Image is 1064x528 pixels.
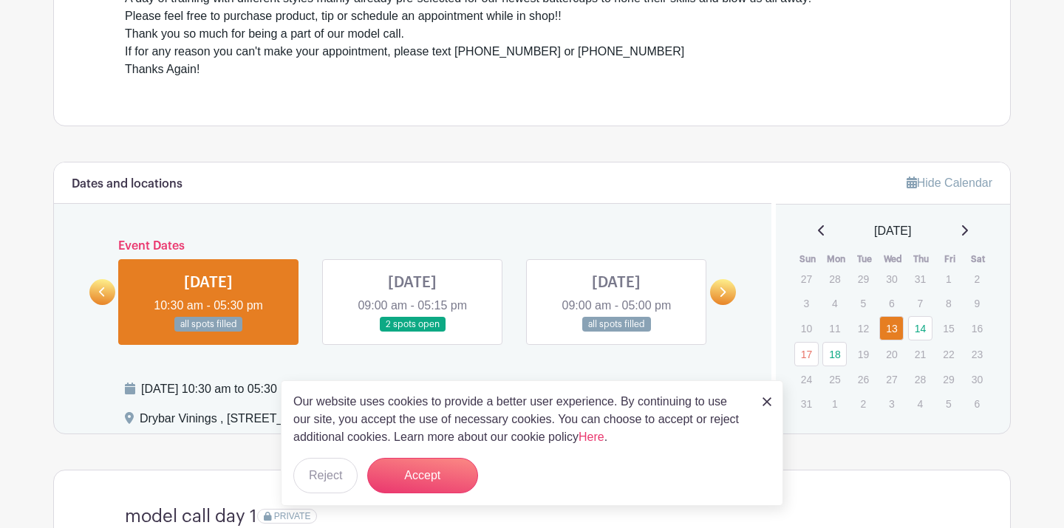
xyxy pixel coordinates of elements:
a: 13 [879,316,904,340]
p: 23 [965,343,989,366]
p: 30 [879,267,904,290]
th: Thu [907,252,936,267]
div: Drybar Vinings , [STREET_ADDRESS] [140,410,344,433]
th: Sun [794,252,822,267]
p: 29 [936,368,961,391]
div: [DATE] 10:30 am to 05:30 pm [141,380,646,398]
th: Fri [935,252,964,267]
a: 17 [794,342,819,366]
a: 14 [908,316,932,340]
p: 27 [794,267,819,290]
p: 29 [851,267,876,290]
a: Hide Calendar [907,176,992,189]
th: Sat [964,252,993,267]
p: 24 [794,368,819,391]
span: PRIVATE [274,511,311,521]
p: 4 [822,292,847,315]
p: 2 [851,392,876,415]
p: 12 [851,317,876,340]
p: 3 [879,392,904,415]
span: [DATE] [874,222,911,240]
h4: model call day 1 [125,506,257,527]
p: 1 [822,392,847,415]
p: 10 [794,317,819,340]
p: 6 [965,392,989,415]
p: 2 [965,267,989,290]
p: 28 [822,267,847,290]
p: 31 [908,267,932,290]
p: 27 [879,368,904,391]
p: 28 [908,368,932,391]
p: 8 [936,292,961,315]
h6: Dates and locations [72,177,183,191]
a: 18 [822,342,847,366]
p: 15 [936,317,961,340]
th: Tue [850,252,879,267]
p: 5 [851,292,876,315]
p: 3 [794,292,819,315]
p: 30 [965,368,989,391]
p: 6 [879,292,904,315]
p: 26 [851,368,876,391]
p: 20 [879,343,904,366]
button: Accept [367,458,478,493]
p: 4 [908,392,932,415]
a: Here [579,431,604,443]
p: 5 [936,392,961,415]
p: 25 [822,368,847,391]
p: 16 [965,317,989,340]
p: 22 [936,343,961,366]
p: 31 [794,392,819,415]
p: 7 [908,292,932,315]
p: 1 [936,267,961,290]
p: Our website uses cookies to provide a better user experience. By continuing to use our site, you ... [293,393,747,446]
p: 19 [851,343,876,366]
p: 9 [965,292,989,315]
th: Mon [822,252,850,267]
p: 11 [822,317,847,340]
h6: Event Dates [115,239,710,253]
th: Wed [879,252,907,267]
button: Reject [293,458,358,493]
p: 21 [908,343,932,366]
img: close_button-5f87c8562297e5c2d7936805f587ecaba9071eb48480494691a3f1689db116b3.svg [763,397,771,406]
